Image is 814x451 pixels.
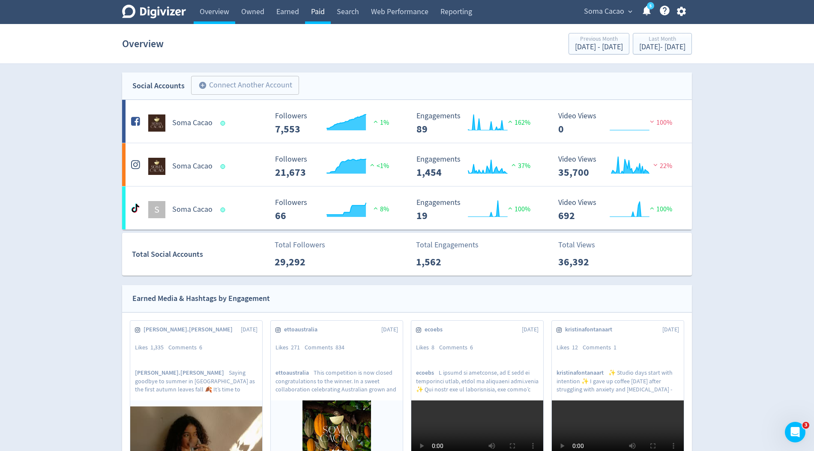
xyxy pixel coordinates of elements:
h5: Soma Cacao [172,204,212,215]
div: Total Social Accounts [132,248,269,261]
a: Soma Cacao undefinedSoma Cacao Followers --- Followers 21,673 <1% Engagements 1,454 Engagements 1... [122,143,692,186]
svg: Video Views 0 [554,112,682,135]
span: <1% [368,162,389,170]
p: 36,392 [558,254,608,270]
div: Social Accounts [132,80,185,92]
span: 8 [431,343,434,351]
button: Last Month[DATE]- [DATE] [633,33,692,54]
img: positive-performance.svg [506,118,515,125]
span: [DATE] [662,325,679,334]
a: SSoma Cacao Followers --- Followers 66 8% Engagements 19 Engagements 19 100% Video Views 692 Vide... [122,186,692,229]
img: positive-performance.svg [371,205,380,211]
span: Data last synced: 1 Oct 2025, 3:02pm (AEST) [221,207,228,212]
span: ecoebs [416,369,439,377]
span: ecoebs [425,325,447,334]
img: positive-performance.svg [648,205,656,211]
span: 100% [506,205,530,213]
div: Comments [305,343,349,352]
span: 37% [509,162,530,170]
span: [PERSON_NAME].[PERSON_NAME] [144,325,237,334]
span: kristinafontanaart [565,325,617,334]
a: Soma Cacao undefinedSoma Cacao Followers --- Followers 7,553 1% Engagements 89 Engagements 89 162... [122,100,692,143]
div: [DATE] - [DATE] [639,43,685,51]
span: 3 [802,422,809,429]
button: Previous Month[DATE] - [DATE] [569,33,629,54]
div: Likes [275,343,305,352]
div: Previous Month [575,36,623,43]
div: Likes [416,343,439,352]
span: [DATE] [522,325,539,334]
div: Comments [439,343,478,352]
span: 100% [648,205,672,213]
span: 8% [371,205,389,213]
span: ettoaustralia [284,325,322,334]
svg: Followers --- [271,198,399,221]
div: S [148,201,165,218]
img: positive-performance.svg [371,118,380,125]
img: positive-performance.svg [509,162,518,168]
h5: Soma Cacao [172,161,212,171]
span: 12 [572,343,578,351]
img: Soma Cacao undefined [148,158,165,175]
span: Data last synced: 2 Oct 2025, 8:01am (AEST) [221,164,228,169]
img: Soma Cacao undefined [148,114,165,132]
span: [DATE] [381,325,398,334]
svg: Video Views 692 [554,198,682,221]
img: negative-performance.svg [648,118,656,125]
svg: Engagements 19 [412,198,541,221]
h5: Soma Cacao [172,118,212,128]
h1: Overview [122,30,164,57]
a: Connect Another Account [185,77,299,95]
span: 834 [335,343,344,351]
span: Data last synced: 2 Oct 2025, 8:01am (AEST) [221,121,228,126]
svg: Engagements 89 [412,112,541,135]
iframe: Intercom live chat [785,422,805,442]
p: L ipsumd si ametconse, ad E sedd ei temporinci utlab, etdol ma aliquaeni admi.venia ✨ Qui nostr e... [416,369,539,393]
span: ettoaustralia [275,369,314,377]
img: negative-performance.svg [651,162,660,168]
div: Comments [168,343,207,352]
span: [DATE] [241,325,257,334]
svg: Followers --- [271,112,399,135]
div: Likes [135,343,168,352]
img: positive-performance.svg [506,205,515,211]
span: Soma Cacao [584,5,624,18]
span: 1 [613,343,616,351]
div: [DATE] - [DATE] [575,43,623,51]
p: Total Engagements [416,239,479,251]
p: ✨ Studio days start with intention ✨ I gave up coffee [DATE] after struggling with anxiety and [M... [557,369,679,393]
span: add_circle [198,81,207,90]
svg: Video Views 35,700 [554,155,682,178]
span: 1,335 [150,343,164,351]
span: 162% [506,118,530,127]
a: 5 [647,2,654,9]
div: Likes [557,343,583,352]
p: Total Views [558,239,608,251]
span: kristinafontanaart [557,369,608,377]
button: Connect Another Account [191,76,299,95]
div: Comments [583,343,621,352]
button: Soma Cacao [581,5,634,18]
p: Saying goodbye to summer in [GEOGRAPHIC_DATA] as the first autumn leaves fall 🍂 It’s time to unpa... [135,369,257,393]
img: positive-performance.svg [368,162,377,168]
span: 1% [371,118,389,127]
span: 6 [470,343,473,351]
span: 100% [648,118,672,127]
span: 271 [291,343,300,351]
span: 6 [199,343,202,351]
p: This competition is now closed congratulations to the winner. In a sweet collaboration celebratin... [275,369,398,393]
svg: Engagements 1,454 [412,155,541,178]
text: 5 [649,3,652,9]
span: 22% [651,162,672,170]
div: Last Month [639,36,685,43]
p: 29,292 [275,254,324,270]
svg: Followers --- [271,155,399,178]
p: 1,562 [416,254,465,270]
span: [PERSON_NAME].[PERSON_NAME] [135,369,229,377]
p: Total Followers [275,239,325,251]
span: expand_more [626,8,634,15]
div: Earned Media & Hashtags by Engagement [132,292,270,305]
